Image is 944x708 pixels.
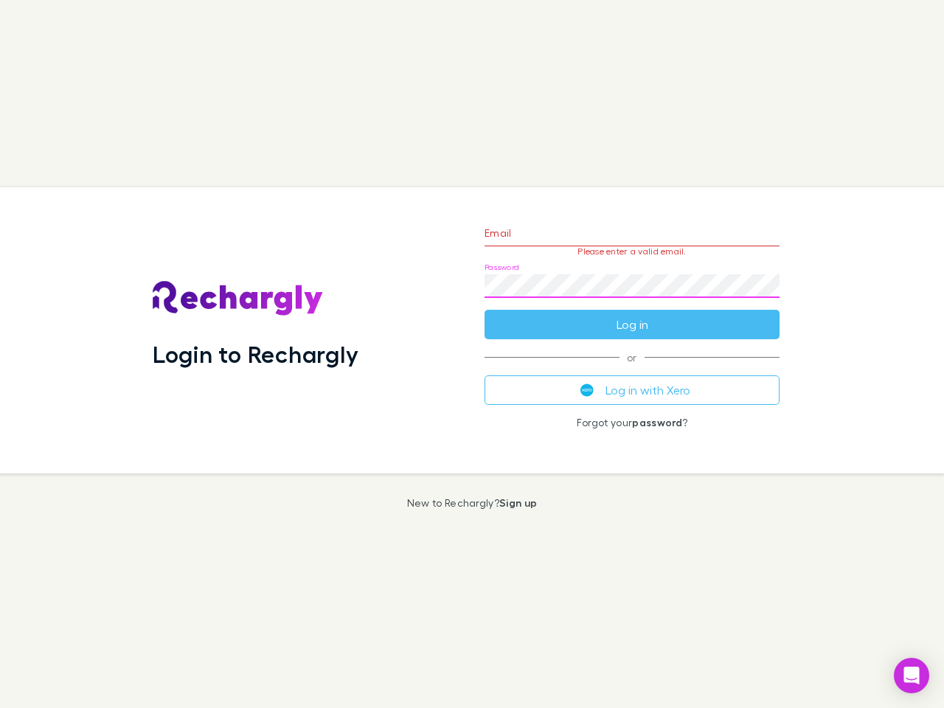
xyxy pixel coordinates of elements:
[153,340,358,368] h1: Login to Rechargly
[485,262,519,273] label: Password
[485,310,780,339] button: Log in
[153,281,324,316] img: Rechargly's Logo
[485,357,780,358] span: or
[485,417,780,428] p: Forgot your ?
[632,416,682,428] a: password
[485,246,780,257] p: Please enter a valid email.
[485,375,780,405] button: Log in with Xero
[580,383,594,397] img: Xero's logo
[407,497,538,509] p: New to Rechargly?
[499,496,537,509] a: Sign up
[894,658,929,693] div: Open Intercom Messenger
